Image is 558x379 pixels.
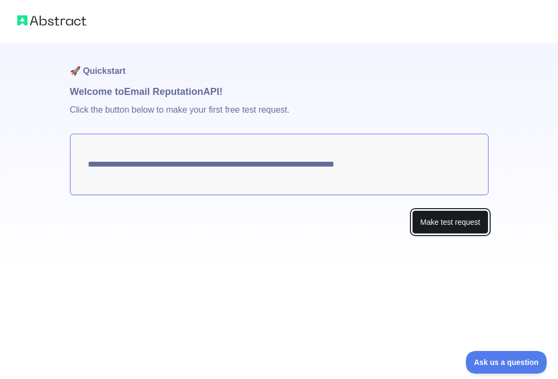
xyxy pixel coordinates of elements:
h1: 🚀 Quickstart [70,43,489,84]
iframe: Toggle Customer Support [466,351,547,374]
h1: Welcome to Email Reputation API! [70,84,489,99]
img: Abstract logo [17,13,86,28]
button: Make test request [412,210,488,235]
p: Click the button below to make your first free test request. [70,99,489,134]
